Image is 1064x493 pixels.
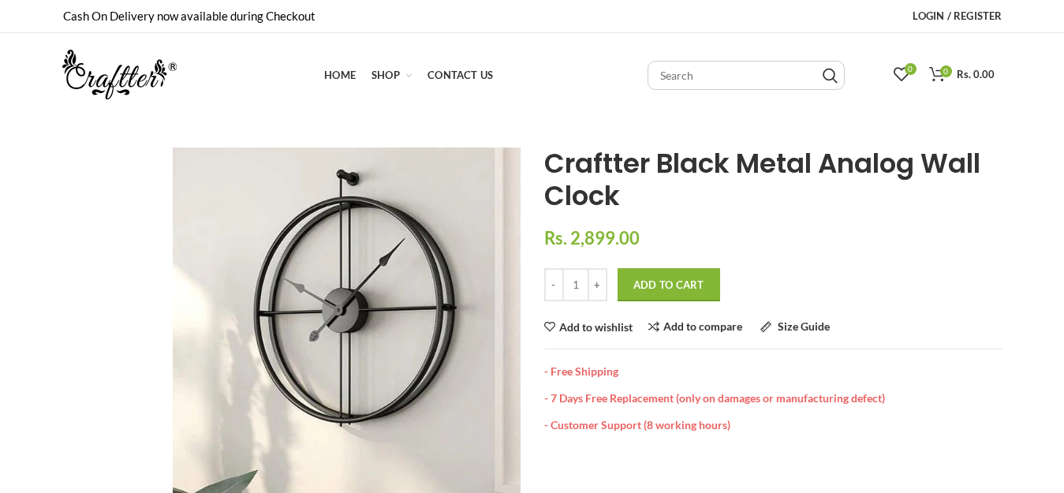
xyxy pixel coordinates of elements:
[544,268,564,301] input: -
[544,144,980,215] span: Craftter Black Metal Analog Wall Clock
[905,63,917,75] span: 0
[544,349,1002,431] div: - Free Shipping - 7 Days Free Replacement (only on damages or manufacturing defect) - Customer Su...
[648,61,845,90] input: Search
[420,59,501,91] a: Contact Us
[778,319,830,333] span: Size Guide
[760,321,830,333] a: Size Guide
[921,59,1002,91] a: 0 Rs. 0.00
[663,319,742,333] span: Add to compare
[316,59,364,91] a: Home
[940,65,952,77] span: 0
[544,227,640,248] span: Rs. 2,899.00
[62,50,177,99] img: craftter.com
[324,69,356,81] span: Home
[648,321,742,333] a: Add to compare
[633,278,704,291] span: Add to Cart
[957,68,995,80] span: Rs. 0.00
[913,9,1002,22] span: Login / Register
[371,69,400,81] span: Shop
[364,59,420,91] a: Shop
[559,322,633,333] span: Add to wishlist
[544,322,633,333] a: Add to wishlist
[427,69,493,81] span: Contact Us
[588,268,607,301] input: +
[618,268,720,301] button: Add to Cart
[823,68,838,84] input: Search
[886,59,917,91] a: 0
